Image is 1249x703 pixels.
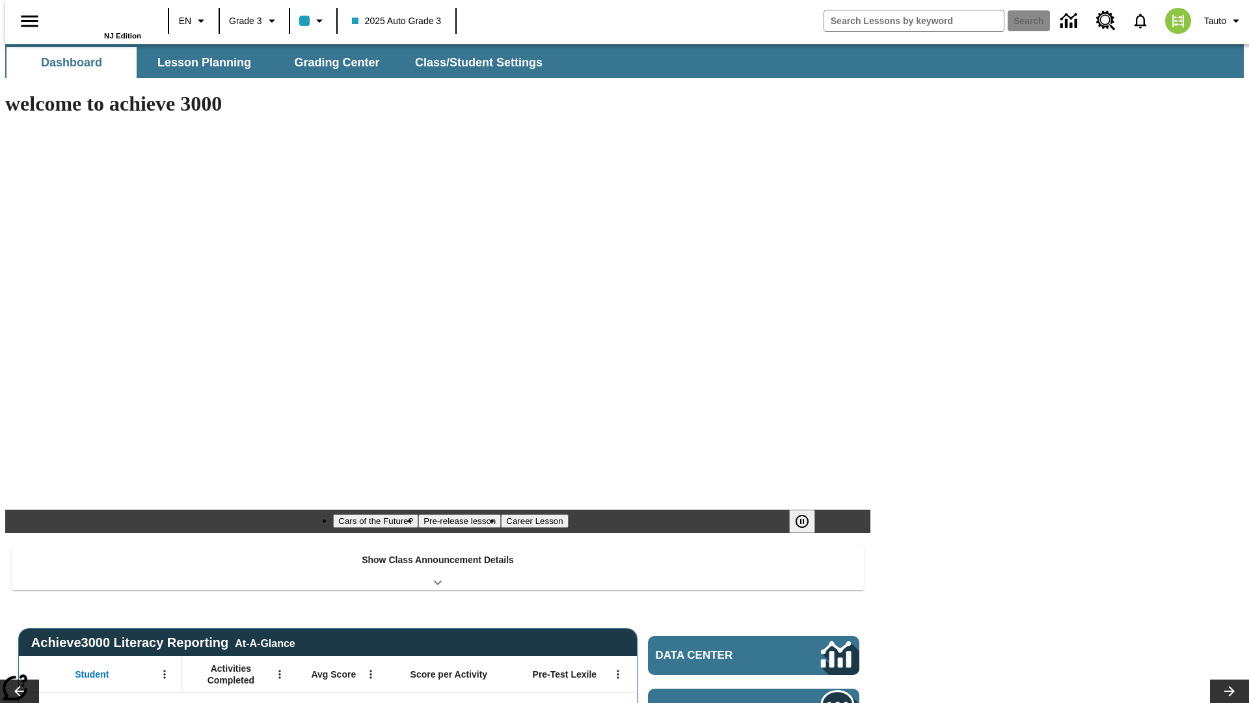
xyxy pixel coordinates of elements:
[57,5,141,40] div: Home
[31,635,295,650] span: Achieve3000 Literacy Reporting
[155,665,174,684] button: Open Menu
[1053,3,1088,39] a: Data Center
[294,9,332,33] button: Class color is light blue. Change class color
[7,47,137,78] button: Dashboard
[12,545,864,590] div: Show Class Announcement Details
[1204,14,1226,28] span: Tauto
[1123,4,1157,38] a: Notifications
[104,32,141,40] span: NJ Edition
[1088,3,1123,38] a: Resource Center, Will open in new tab
[5,47,554,78] div: SubNavbar
[656,649,777,662] span: Data Center
[410,669,488,680] span: Score per Activity
[5,92,870,116] h1: welcome to achieve 3000
[824,10,1004,31] input: search field
[235,635,295,650] div: At-A-Glance
[270,665,289,684] button: Open Menu
[789,510,828,533] div: Pause
[188,663,274,686] span: Activities Completed
[173,9,215,33] button: Language: EN, Select a language
[311,669,356,680] span: Avg Score
[1165,8,1191,34] img: avatar image
[789,510,815,533] button: Pause
[75,669,109,680] span: Student
[179,14,191,28] span: EN
[10,2,49,40] button: Open side menu
[5,44,1244,78] div: SubNavbar
[648,636,859,675] a: Data Center
[272,47,402,78] button: Grading Center
[1210,680,1249,703] button: Lesson carousel, Next
[1199,9,1249,33] button: Profile/Settings
[608,665,628,684] button: Open Menu
[224,9,285,33] button: Grade: Grade 3, Select a grade
[1157,4,1199,38] button: Select a new avatar
[418,514,501,528] button: Slide 2 Pre-release lesson
[361,665,381,684] button: Open Menu
[139,47,269,78] button: Lesson Planning
[352,14,442,28] span: 2025 Auto Grade 3
[405,47,553,78] button: Class/Student Settings
[533,669,597,680] span: Pre-Test Lexile
[229,14,262,28] span: Grade 3
[333,514,418,528] button: Slide 1 Cars of the Future?
[362,553,514,567] p: Show Class Announcement Details
[501,514,568,528] button: Slide 3 Career Lesson
[57,6,141,32] a: Home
